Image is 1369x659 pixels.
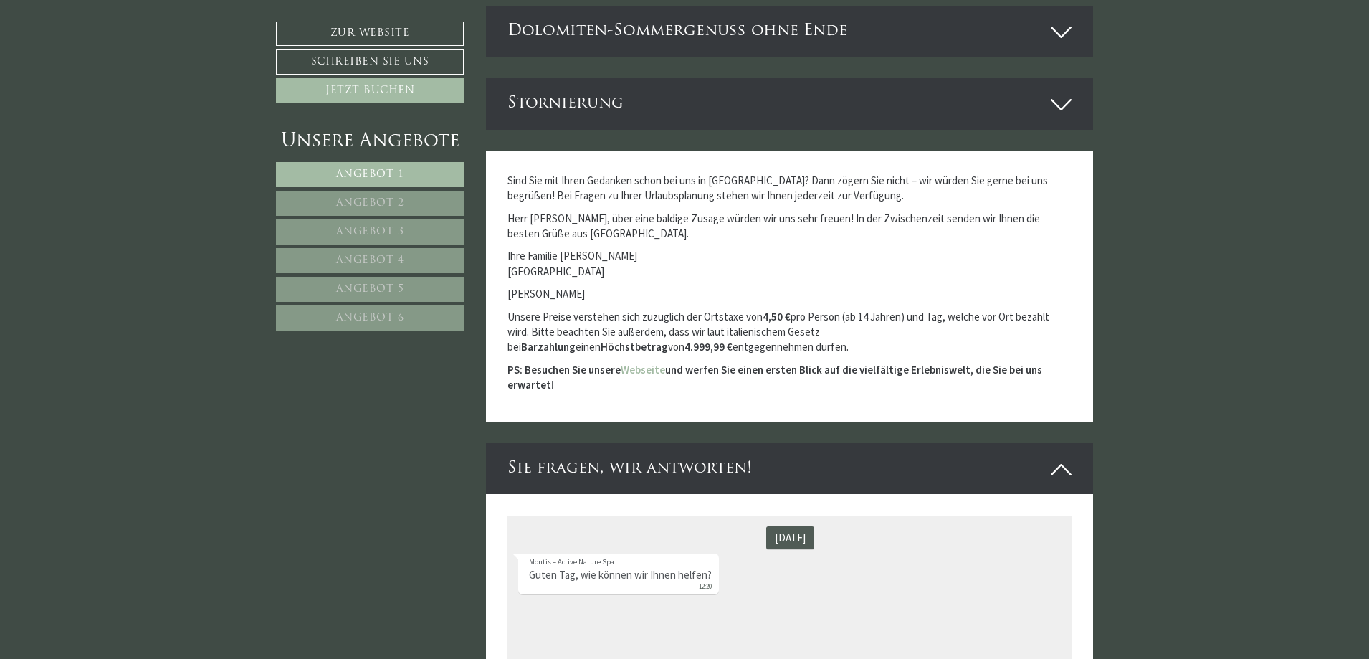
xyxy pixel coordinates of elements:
strong: PS: Besuchen Sie unsere und werfen Sie einen ersten Blick auf die vielfältige Erlebniswelt, die S... [507,363,1042,392]
a: Webseite [621,363,665,376]
a: Zur Website [276,22,464,46]
strong: 4.999,99 € [684,340,733,354]
strong: Höchstbetrag [601,340,668,354]
strong: Barzahlung [521,340,576,354]
div: Unsere Angebote [276,128,464,155]
p: Ihre Familie [PERSON_NAME] [GEOGRAPHIC_DATA] [507,248,1072,279]
button: Senden [472,378,565,403]
small: 12:20 [22,67,204,76]
span: Angebot 3 [336,227,404,237]
p: Sind Sie mit Ihren Gedanken schon bei uns in [GEOGRAPHIC_DATA]? Dann zögern Sie nicht – wir würde... [507,173,1072,204]
p: Herr [PERSON_NAME], über eine baldige Zusage würden wir uns sehr freuen! In der Zwischenzeit send... [507,211,1072,242]
div: Sie fragen, wir antworten! [486,443,1094,494]
span: Angebot 2 [336,198,404,209]
div: [DATE] [259,11,307,34]
span: Angebot 4 [336,255,404,266]
p: [PERSON_NAME] [507,286,1072,301]
span: Angebot 1 [336,169,404,180]
div: Stornierung [486,78,1094,129]
div: Guten Tag, wie können wir Ihnen helfen? [11,38,211,79]
span: Angebot 6 [336,313,404,323]
div: Dolomiten-Sommergenuss ohne Ende [486,6,1094,57]
span: Angebot 5 [336,284,404,295]
a: Jetzt buchen [276,78,464,103]
div: Montis – Active Nature Spa [22,41,204,52]
p: Unsere Preise verstehen sich zuzüglich der Ortstaxe von pro Person (ab 14 Jahren) und Tag, welche... [507,309,1072,355]
a: Schreiben Sie uns [276,49,464,75]
strong: 4,50 € [763,310,791,323]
